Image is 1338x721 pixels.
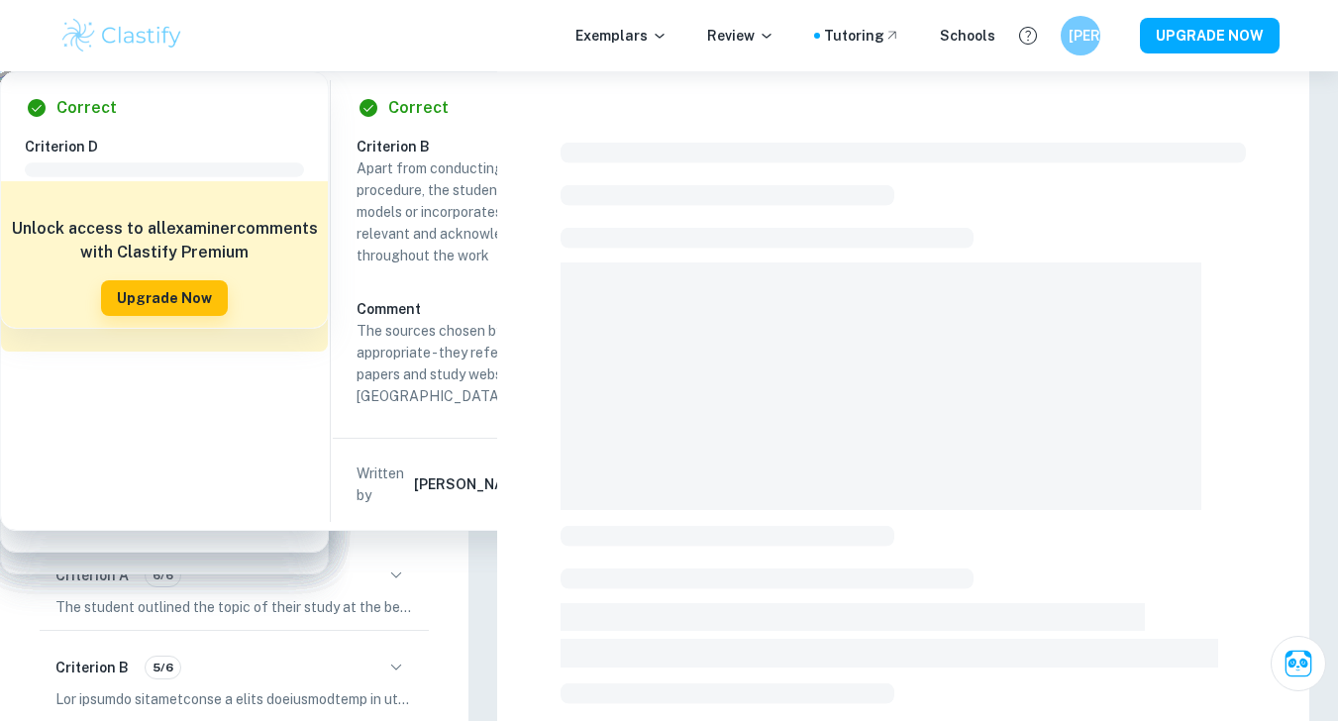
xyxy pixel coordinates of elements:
[357,157,636,266] p: Apart from conducting the experimental procedure, the student develops their own models or incorp...
[414,473,529,495] h6: [PERSON_NAME]
[940,25,995,47] a: Schools
[357,463,410,506] p: Written by
[56,96,117,120] h6: Correct
[1011,19,1045,52] button: Help and Feedback
[55,688,413,710] p: Lor ipsumdo sitametconse a elits doeiusmodtemp in utl etdolore magnaal enimadmini ven quisnost, e...
[707,25,774,47] p: Review
[55,565,129,586] h6: Criterion A
[11,217,318,264] h6: Unlock access to all examiner comments with Clastify Premium
[388,96,449,120] h6: Correct
[1061,16,1100,55] button: [PERSON_NAME]
[146,659,180,676] span: 5/6
[55,657,129,678] h6: Criterion B
[357,320,636,407] p: The sources chosen by the student are appropriate - they referred to the academic papers and stud...
[357,298,636,320] h6: Comment
[101,280,228,316] button: Upgrade Now
[1140,18,1280,53] button: UPGRADE NOW
[25,136,320,157] h6: Criterion D
[824,25,900,47] a: Tutoring
[1069,25,1091,47] h6: [PERSON_NAME]
[55,596,413,618] p: The student outlined the topic of their study at the beginning of the essay, making its aim clear...
[1271,636,1326,691] button: Ask Clai
[357,136,652,157] h6: Criterion B
[59,16,185,55] img: Clastify logo
[575,25,668,47] p: Exemplars
[146,566,180,584] span: 6/6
